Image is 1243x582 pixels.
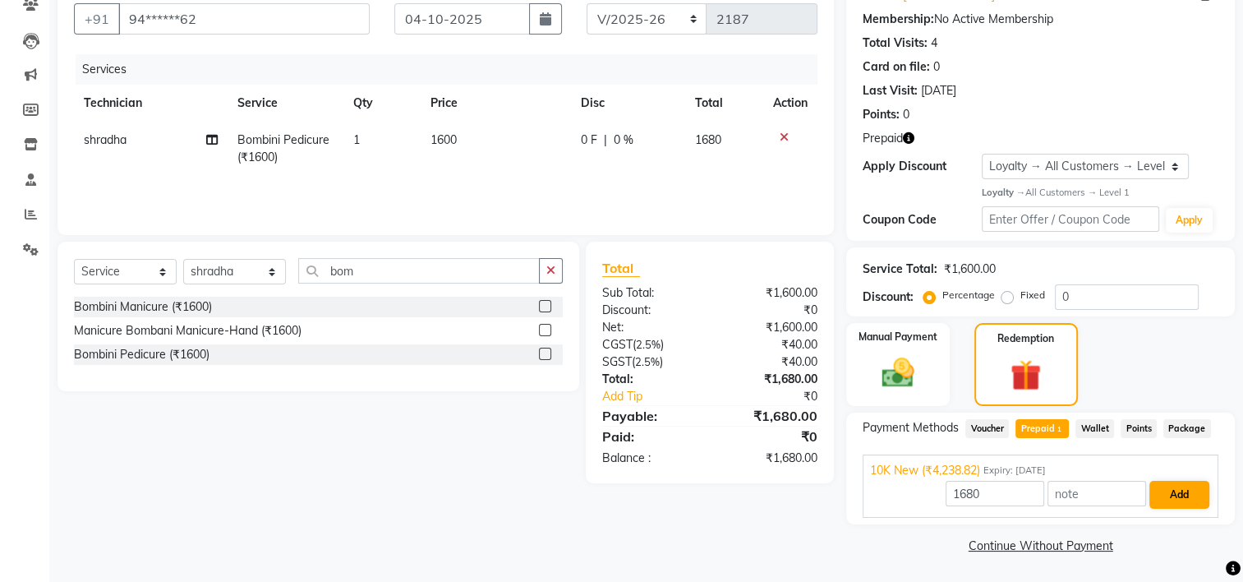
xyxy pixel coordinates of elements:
img: _gift.svg [1001,356,1051,395]
span: shradha [84,132,127,147]
div: ( ) [590,336,710,353]
span: Wallet [1075,419,1114,438]
span: Voucher [965,419,1009,438]
div: ₹0 [710,427,830,446]
div: 4 [931,35,937,52]
div: Payable: [590,406,710,426]
div: ₹0 [730,388,831,405]
label: Redemption [997,331,1054,346]
div: Points: [863,106,900,123]
div: Last Visit: [863,82,918,99]
span: 1 [353,132,360,147]
th: Qty [343,85,421,122]
span: 0 F [581,132,597,149]
input: Amount [946,481,1044,506]
div: ₹1,680.00 [710,371,830,388]
div: Membership: [863,11,934,28]
span: SGST [602,354,632,369]
input: Search by Name/Mobile/Email/Code [118,3,370,35]
strong: Loyalty → [982,187,1025,198]
label: Percentage [942,288,995,303]
div: Services [76,54,830,85]
th: Disc [571,85,686,122]
span: 1600 [430,132,457,147]
div: Paid: [590,427,710,446]
div: Discount: [863,289,914,306]
div: 0 [933,58,940,76]
span: Points [1121,419,1157,438]
div: All Customers → Level 1 [982,186,1218,200]
div: Total Visits: [863,35,928,52]
span: CGST [602,337,633,352]
div: ₹1,600.00 [710,319,830,336]
a: Add Tip [590,388,730,405]
div: Coupon Code [863,211,981,229]
a: Continue Without Payment [849,538,1231,555]
button: Apply [1166,208,1213,233]
span: | [604,132,607,149]
input: Enter Offer / Coupon Code [982,206,1159,232]
button: +91 [74,3,120,35]
div: ₹40.00 [710,353,830,371]
div: ₹1,600.00 [710,284,830,302]
div: Balance : [590,450,710,467]
div: Bombini Manicure (₹1600) [74,298,212,316]
div: [DATE] [921,82,956,99]
span: Prepaid [1015,419,1069,438]
input: Search or Scan [298,258,540,284]
span: 10K New (₹4,238.82) [870,462,980,479]
span: Total [602,260,640,277]
div: Total: [590,371,710,388]
div: Service Total: [863,261,937,278]
div: ₹1,680.00 [710,450,830,467]
th: Price [421,85,571,122]
label: Fixed [1020,288,1045,303]
span: Payment Methods [863,419,959,436]
div: No Active Membership [863,11,1218,28]
div: Manicure Bombani Manicure-Hand (₹1600) [74,322,302,339]
div: ₹1,600.00 [944,261,996,278]
img: _cash.svg [872,354,924,392]
span: 1680 [695,132,721,147]
span: Bombini Pedicure (₹1600) [237,132,329,164]
span: Package [1163,419,1211,438]
div: Net: [590,319,710,336]
span: 0 % [614,132,633,149]
div: ( ) [590,353,710,371]
input: note [1047,481,1146,506]
div: ₹0 [710,302,830,319]
button: Add [1149,481,1209,509]
div: Apply Discount [863,158,981,175]
div: 0 [903,106,909,123]
span: 2.5% [636,338,661,351]
span: Expiry: [DATE] [983,464,1046,478]
div: Discount: [590,302,710,319]
label: Manual Payment [859,330,937,344]
span: 1 [1055,425,1064,435]
th: Technician [74,85,228,122]
div: Card on file: [863,58,930,76]
div: Sub Total: [590,284,710,302]
div: Bombini Pedicure (₹1600) [74,346,209,363]
th: Action [763,85,817,122]
th: Total [685,85,763,122]
div: ₹40.00 [710,336,830,353]
div: ₹1,680.00 [710,406,830,426]
th: Service [228,85,343,122]
span: Prepaid [863,130,903,147]
span: 2.5% [635,355,660,368]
